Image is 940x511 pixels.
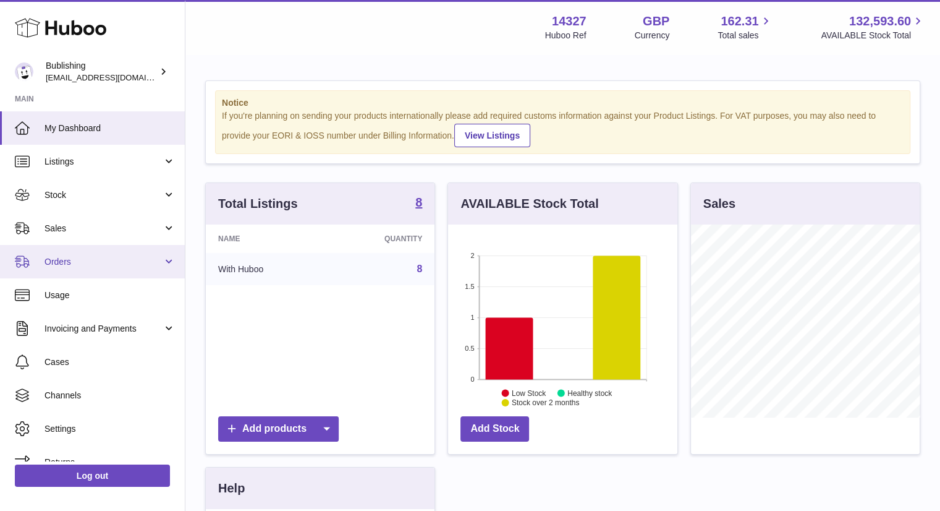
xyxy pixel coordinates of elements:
[821,30,925,41] span: AVAILABLE Stock Total
[218,416,339,442] a: Add products
[44,457,176,468] span: Returns
[222,97,904,109] strong: Notice
[44,223,163,234] span: Sales
[206,225,326,253] th: Name
[471,376,475,383] text: 0
[471,252,475,259] text: 2
[415,196,422,208] strong: 8
[552,13,586,30] strong: 14327
[643,13,669,30] strong: GBP
[218,195,298,212] h3: Total Listings
[222,110,904,147] div: If you're planning on sending your products internationally please add required customs informati...
[718,30,773,41] span: Total sales
[460,195,598,212] h3: AVAILABLE Stock Total
[703,195,735,212] h3: Sales
[44,356,176,368] span: Cases
[46,72,182,82] span: [EMAIL_ADDRESS][DOMAIN_NAME]
[460,416,529,442] a: Add Stock
[44,122,176,134] span: My Dashboard
[417,264,422,274] a: 8
[15,465,170,487] a: Log out
[718,13,773,41] a: 162.31 Total sales
[821,13,925,41] a: 132,593.60 AVAILABLE Stock Total
[721,13,758,30] span: 162.31
[44,256,163,268] span: Orders
[15,62,33,81] img: regine@bublishing.com
[44,290,176,301] span: Usage
[46,60,157,84] div: Bublishing
[465,283,475,290] text: 1.5
[512,398,579,407] text: Stock over 2 months
[465,345,475,352] text: 0.5
[44,390,176,401] span: Channels
[44,423,176,435] span: Settings
[567,389,612,397] text: Healthy stock
[326,225,434,253] th: Quantity
[218,480,245,497] h3: Help
[44,156,163,168] span: Listings
[849,13,911,30] span: 132,593.60
[454,124,530,147] a: View Listings
[415,196,422,211] a: 8
[512,389,546,397] text: Low Stock
[206,253,326,285] td: With Huboo
[635,30,670,41] div: Currency
[44,189,163,201] span: Stock
[44,323,163,335] span: Invoicing and Payments
[545,30,586,41] div: Huboo Ref
[471,314,475,321] text: 1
